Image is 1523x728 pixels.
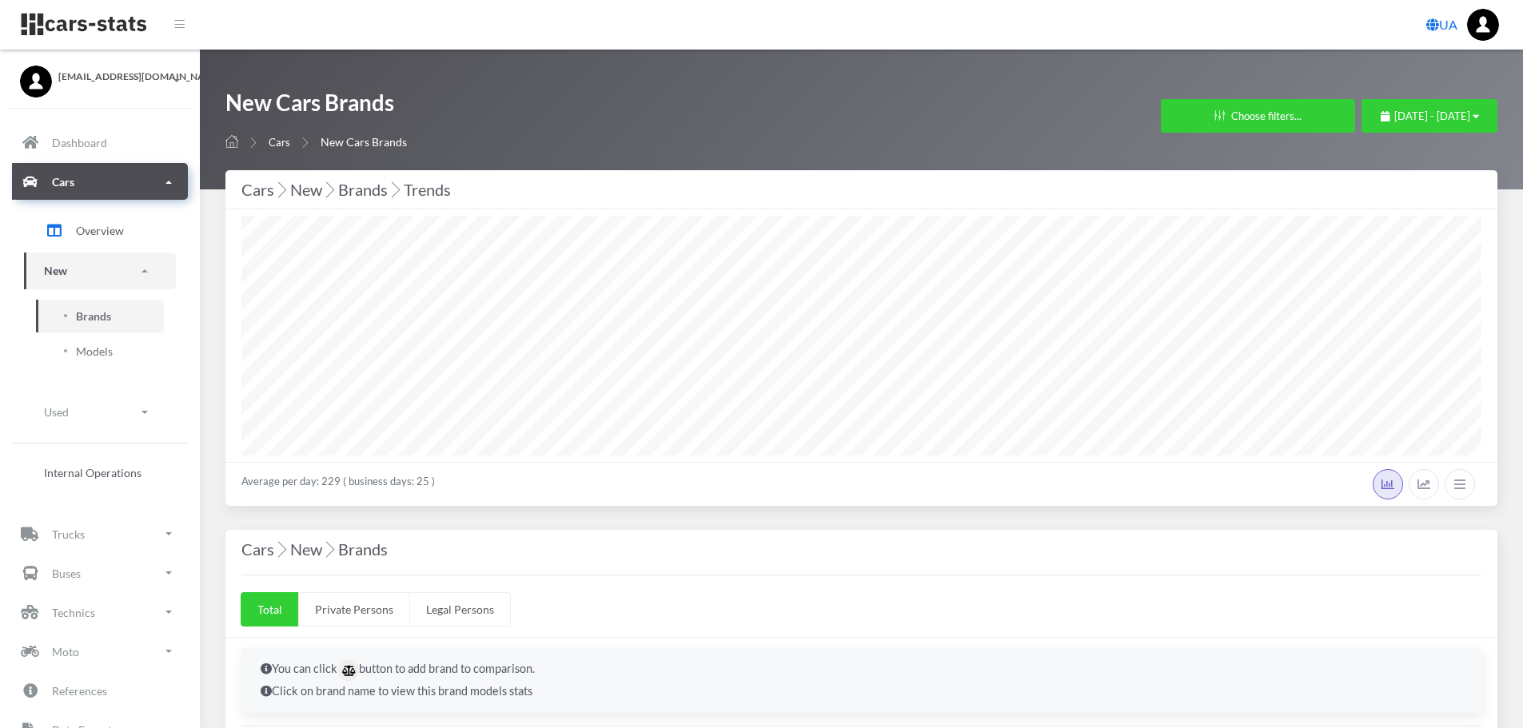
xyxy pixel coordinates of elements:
[12,555,188,591] a: Buses
[1161,99,1355,133] button: Choose filters...
[241,592,299,627] a: Total
[1420,9,1464,41] a: UA
[409,592,511,627] a: Legal Persons
[52,563,81,583] p: Buses
[269,136,290,149] a: Cars
[24,253,176,289] a: New
[76,308,111,324] span: Brands
[24,211,176,251] a: Overview
[52,133,107,153] p: Dashboard
[24,456,176,489] a: Internal Operations
[52,524,85,544] p: Trucks
[20,12,148,37] img: navbar brand
[36,300,164,332] a: Brands
[44,402,69,422] p: Used
[241,648,1481,713] div: You can click button to add brand to comparison. Click on brand name to view this brand models stats
[58,70,180,84] span: [EMAIL_ADDRESS][DOMAIN_NAME]
[76,222,124,239] span: Overview
[12,515,188,552] a: Trucks
[321,135,407,149] span: New Cars Brands
[12,164,188,201] a: Cars
[225,88,407,125] h1: New Cars Brands
[1394,109,1470,122] span: [DATE] - [DATE]
[44,261,67,281] p: New
[241,536,1481,562] h4: Cars New Brands
[52,603,95,623] p: Technics
[20,66,180,84] a: [EMAIL_ADDRESS][DOMAIN_NAME]
[1467,9,1499,41] img: ...
[12,633,188,670] a: Moto
[52,642,79,662] p: Moto
[12,125,188,161] a: Dashboard
[1362,99,1497,133] button: [DATE] - [DATE]
[24,394,176,430] a: Used
[36,335,164,368] a: Models
[44,464,142,481] span: Internal Operations
[12,672,188,709] a: References
[225,462,1497,506] div: Average per day: 229 ( business days: 25 )
[241,177,1481,202] div: Cars New Brands Trends
[76,343,113,360] span: Models
[52,172,74,192] p: Cars
[52,681,107,701] p: References
[12,594,188,631] a: Technics
[298,592,410,627] a: Private Persons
